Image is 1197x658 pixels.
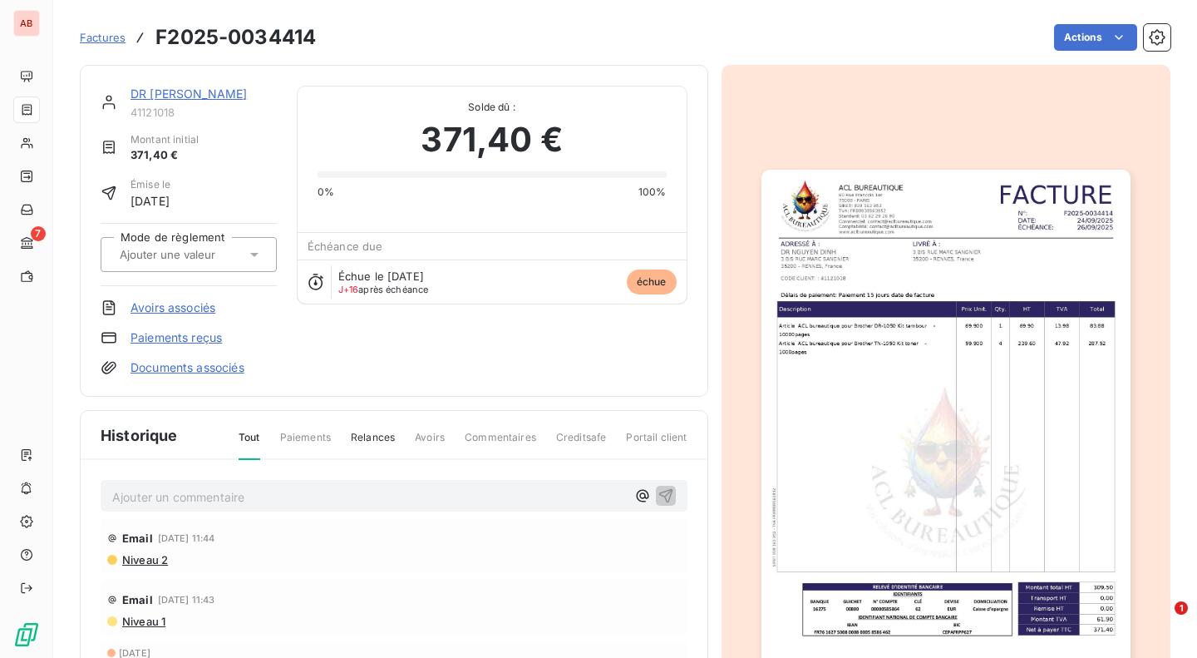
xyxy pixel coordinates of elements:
[338,284,359,295] span: J+16
[280,430,331,458] span: Paiements
[131,329,222,346] a: Paiements reçus
[118,247,285,262] input: Ajouter une valeur
[80,29,126,46] a: Factures
[1175,601,1188,615] span: 1
[415,430,445,458] span: Avoirs
[627,270,677,294] span: échue
[13,621,40,648] img: Logo LeanPay
[556,430,607,458] span: Creditsafe
[119,648,150,658] span: [DATE]
[131,192,170,210] span: [DATE]
[131,299,215,316] a: Avoirs associés
[101,424,178,447] span: Historique
[131,132,199,147] span: Montant initial
[121,615,165,628] span: Niveau 1
[121,553,168,566] span: Niveau 2
[80,31,126,44] span: Factures
[318,185,334,200] span: 0%
[13,10,40,37] div: AB
[31,226,46,241] span: 7
[131,106,277,119] span: 41121018
[1140,601,1180,641] iframe: Intercom live chat
[158,533,215,543] span: [DATE] 11:44
[626,430,687,458] span: Portail client
[308,240,383,253] span: Échéance due
[421,115,562,165] span: 371,40 €
[638,185,667,200] span: 100%
[131,177,170,192] span: Émise le
[158,595,215,605] span: [DATE] 11:43
[131,87,247,101] a: DR [PERSON_NAME]
[131,359,244,376] a: Documents associés
[239,430,260,460] span: Tout
[465,430,536,458] span: Commentaires
[122,532,153,545] span: Email
[155,22,316,52] h3: F2025-0034414
[122,593,153,606] span: Email
[338,284,429,294] span: après échéance
[338,270,424,283] span: Échue le [DATE]
[351,430,395,458] span: Relances
[318,100,667,115] span: Solde dû :
[1054,24,1137,51] button: Actions
[131,147,199,164] span: 371,40 €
